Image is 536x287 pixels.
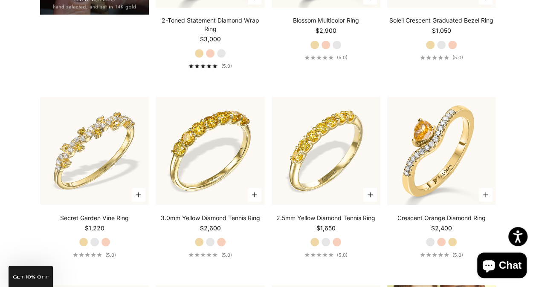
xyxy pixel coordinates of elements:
a: 5.0 out of 5.0 stars(5.0) [420,55,463,60]
a: Secret Garden Vine Ring [60,213,129,222]
div: 5.0 out of 5.0 stars [420,55,449,60]
sale-price: $1,650 [316,224,336,232]
a: 5.0 out of 5.0 stars(5.0) [304,252,348,258]
sale-price: $2,900 [316,26,336,35]
inbox-online-store-chat: Shopify online store chat [475,253,529,280]
span: (5.0) [221,252,232,258]
a: 5.0 out of 5.0 stars(5.0) [73,252,116,258]
div: 5.0 out of 5.0 stars [188,63,217,68]
span: (5.0) [105,252,116,258]
a: 5.0 out of 5.0 stars(5.0) [420,252,463,258]
span: (5.0) [221,63,232,69]
img: #YellowGold [40,96,149,205]
a: 2-Toned Statement Diamond Wrap Ring [156,16,264,33]
div: 5.0 out of 5.0 stars [304,252,333,257]
a: Crescent Orange Diamond Ring [397,213,486,222]
span: GET 10% Off [13,275,49,279]
a: 3.0mm Yellow Diamond Tennis Ring [160,213,260,222]
div: 5.0 out of 5.0 stars [420,252,449,257]
span: (5.0) [452,252,463,258]
a: Soleil Crescent Graduated Bezel Ring [389,16,493,25]
img: #YellowGold [387,96,496,205]
a: 2.5mm Yellow Diamond Tennis Ring [276,213,375,222]
div: 5.0 out of 5.0 stars [304,55,333,60]
a: 5.0 out of 5.0 stars(5.0) [304,55,348,60]
span: (5.0) [337,55,348,60]
span: (5.0) [452,55,463,60]
img: #YellowGold [272,96,380,205]
div: 5.0 out of 5.0 stars [188,252,217,257]
a: 5.0 out of 5.0 stars(5.0) [188,63,232,69]
a: Blossom Multicolor Ring [293,16,359,25]
sale-price: $2,600 [200,224,220,232]
div: GET 10% Off [9,266,53,287]
a: 5.0 out of 5.0 stars(5.0) [188,252,232,258]
img: #YellowGold [156,96,264,205]
sale-price: $1,050 [432,26,451,35]
sale-price: $3,000 [200,35,220,43]
div: 5.0 out of 5.0 stars [73,252,102,257]
sale-price: $2,400 [431,224,452,232]
span: (5.0) [337,252,348,258]
sale-price: $1,220 [85,224,104,232]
